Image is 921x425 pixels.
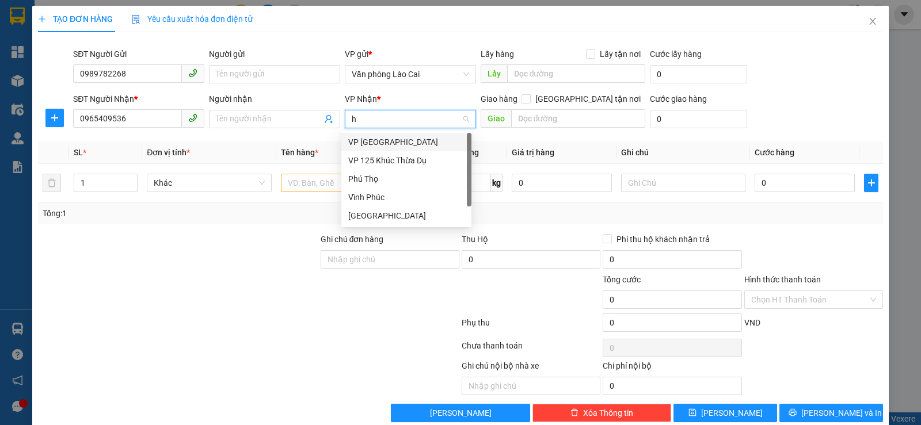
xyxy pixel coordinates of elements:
[209,48,340,60] div: Người gửi
[14,83,118,122] b: GỬI : Văn phòng Lào Cai
[512,148,554,157] span: Giá trị hàng
[64,43,261,57] li: Hotline: 19003239 - 0926.621.621
[74,148,83,157] span: SL
[650,110,747,128] input: Cước giao hàng
[701,407,763,419] span: [PERSON_NAME]
[352,66,469,83] span: Văn phòng Lào Cai
[281,174,405,192] input: VD: Bàn, Ghế
[125,83,200,109] h1: V8HILHVC
[650,94,707,104] label: Cước giao hàng
[801,407,882,419] span: [PERSON_NAME] và In
[865,178,878,187] span: plus
[345,48,476,60] div: VP gửi
[209,93,340,105] div: Người nhận
[570,408,579,418] span: delete
[481,64,507,83] span: Lấy
[857,6,889,38] button: Close
[341,188,471,206] div: Vĩnh Phúc
[650,49,702,59] label: Cước lấy hàng
[779,404,883,422] button: printer[PERSON_NAME] và In
[131,15,140,24] img: icon
[616,141,750,164] th: Ghi chú
[188,113,197,122] span: phone
[46,113,63,122] span: plus
[64,28,261,43] li: Số [GEOGRAPHIC_DATA], [GEOGRAPHIC_DATA]
[324,114,333,124] span: user-add
[755,148,794,157] span: Cước hàng
[43,207,356,220] div: Tổng: 1
[673,404,777,422] button: save[PERSON_NAME]
[461,339,602,359] div: Chưa thanh toán
[650,65,747,83] input: Cước lấy hàng
[38,15,46,23] span: plus
[481,109,511,128] span: Giao
[43,174,61,192] button: delete
[531,93,645,105] span: [GEOGRAPHIC_DATA] tận nơi
[744,318,760,327] span: VND
[188,68,197,78] span: phone
[789,408,797,418] span: printer
[621,174,745,192] input: Ghi Chú
[321,250,459,269] input: Ghi chú đơn hàng
[131,14,253,24] span: Yêu cầu xuất hóa đơn điện tử
[281,148,318,157] span: Tên hàng
[595,48,645,60] span: Lấy tận nơi
[345,94,377,104] span: VP Nhận
[583,407,633,419] span: Xóa Thông tin
[108,59,216,74] b: Gửi khách hàng
[341,133,471,151] div: VP Thượng Lý
[688,408,697,418] span: save
[481,49,514,59] span: Lấy hàng
[87,13,237,28] b: [PERSON_NAME] Sunrise
[864,174,878,192] button: plus
[341,206,471,225] div: Hưng Yên
[348,173,465,185] div: Phú Thọ
[532,404,671,422] button: deleteXóa Thông tin
[462,359,600,377] div: Ghi chú nội bộ nhà xe
[341,151,471,170] div: VP 125 Khúc Thừa Dụ
[38,14,113,24] span: TẠO ĐƠN HÀNG
[430,407,492,419] span: [PERSON_NAME]
[612,233,714,246] span: Phí thu hộ khách nhận trả
[603,359,741,377] div: Chi phí nội bộ
[462,377,600,395] input: Nhập ghi chú
[603,275,641,284] span: Tổng cước
[14,14,72,72] img: logo.jpg
[348,154,465,167] div: VP 125 Khúc Thừa Dụ
[481,94,517,104] span: Giao hàng
[462,235,488,244] span: Thu Hộ
[73,48,204,60] div: SĐT Người Gửi
[512,174,612,192] input: 0
[45,109,64,127] button: plus
[73,93,204,105] div: SĐT Người Nhận
[147,148,190,157] span: Đơn vị tính
[321,235,384,244] label: Ghi chú đơn hàng
[341,170,471,188] div: Phú Thọ
[744,275,821,284] label: Hình thức thanh toán
[507,64,646,83] input: Dọc đường
[348,136,465,148] div: VP [GEOGRAPHIC_DATA]
[511,109,646,128] input: Dọc đường
[154,174,264,192] span: Khác
[461,316,602,336] div: Phụ thu
[348,191,465,204] div: Vĩnh Phúc
[868,17,877,26] span: close
[491,174,503,192] span: kg
[391,404,530,422] button: [PERSON_NAME]
[348,209,465,222] div: [GEOGRAPHIC_DATA]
